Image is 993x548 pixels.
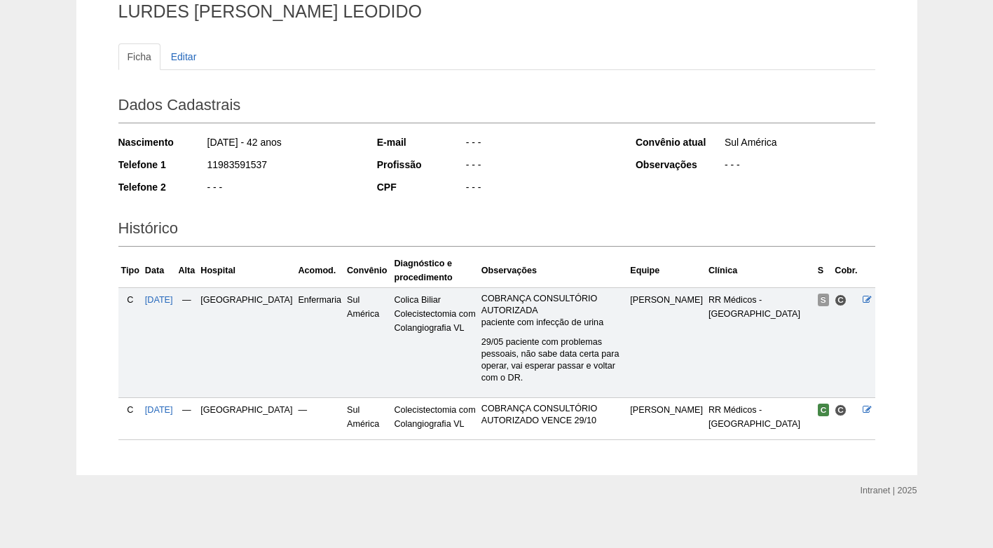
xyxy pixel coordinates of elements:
[481,293,625,329] p: COBRANÇA CONSULTÓRIO AUTORIZADA paciente com infecção de urina
[176,397,198,439] td: —
[377,180,465,194] div: CPF
[818,294,829,306] span: Suspensa
[832,254,860,288] th: Cobr.
[815,254,833,288] th: S
[206,180,358,198] div: - - -
[344,397,391,439] td: Sul América
[176,287,198,397] td: —
[706,287,815,397] td: RR Médicos - [GEOGRAPHIC_DATA]
[198,397,295,439] td: [GEOGRAPHIC_DATA]
[142,254,176,288] th: Data
[118,180,206,194] div: Telefone 2
[118,43,160,70] a: Ficha
[118,158,206,172] div: Telefone 1
[465,135,617,153] div: - - -
[145,295,173,305] a: [DATE]
[835,294,847,306] span: Consultório
[121,293,139,307] div: C
[706,397,815,439] td: RR Médicos - [GEOGRAPHIC_DATA]
[344,254,391,288] th: Convênio
[118,135,206,149] div: Nascimento
[723,158,875,175] div: - - -
[145,405,173,415] a: [DATE]
[706,254,815,288] th: Clínica
[481,403,625,427] p: COBRANÇA CONSULTÓRIO AUTORIZADO VENCE 29/10
[198,287,295,397] td: [GEOGRAPHIC_DATA]
[861,484,917,498] div: Intranet | 2025
[391,397,478,439] td: Colecistectomia com Colangiografia VL
[295,254,344,288] th: Acomod.
[636,158,723,172] div: Observações
[121,403,139,417] div: C
[636,135,723,149] div: Convênio atual
[295,287,344,397] td: Enfermaria
[295,397,344,439] td: —
[206,158,358,175] div: 11983591537
[835,404,847,416] span: Consultório
[723,135,875,153] div: Sul América
[162,43,206,70] a: Editar
[627,287,706,397] td: [PERSON_NAME]
[481,336,625,384] p: 29/05 paciente com problemas pessoais, não sabe data certa para operar, vai esperar passar e volt...
[627,254,706,288] th: Equipe
[118,91,875,123] h2: Dados Cadastrais
[206,135,358,153] div: [DATE] - 42 anos
[391,287,478,397] td: Colica Biliar Colecistectomia com Colangiografia VL
[377,158,465,172] div: Profissão
[377,135,465,149] div: E-mail
[465,180,617,198] div: - - -
[118,254,142,288] th: Tipo
[391,254,478,288] th: Diagnóstico e procedimento
[118,3,875,20] h1: LURDES [PERSON_NAME] LEODIDO
[176,254,198,288] th: Alta
[479,254,628,288] th: Observações
[627,397,706,439] td: [PERSON_NAME]
[465,158,617,175] div: - - -
[118,214,875,247] h2: Histórico
[198,254,295,288] th: Hospital
[818,404,830,416] span: Confirmada
[344,287,391,397] td: Sul América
